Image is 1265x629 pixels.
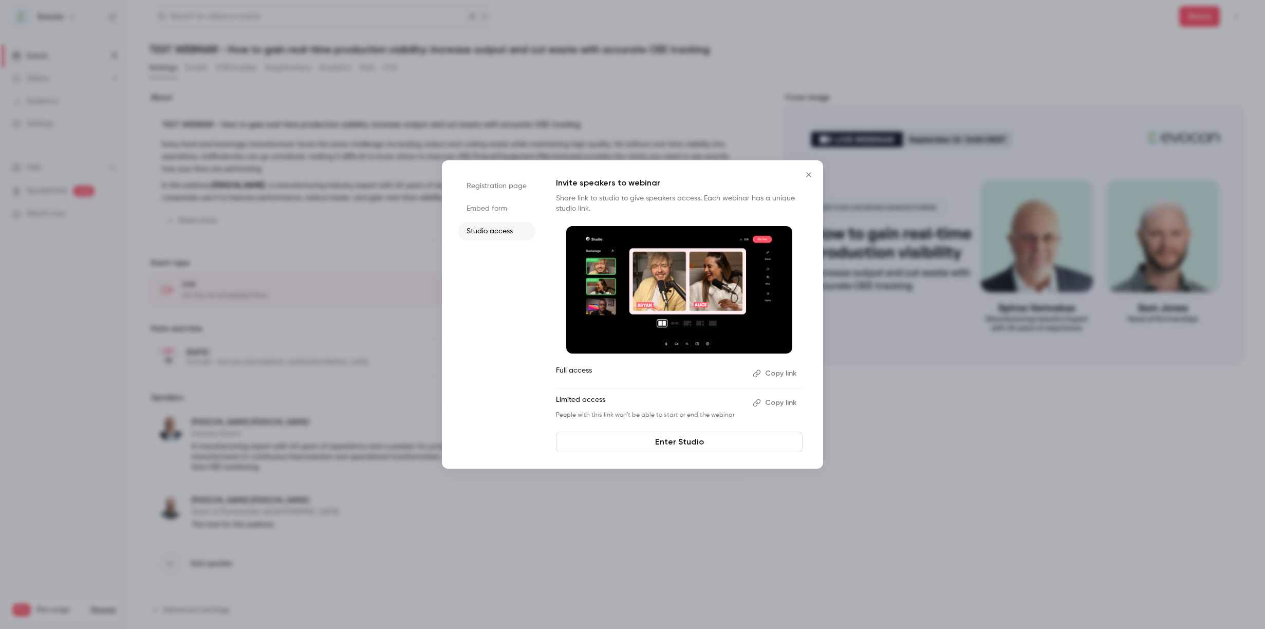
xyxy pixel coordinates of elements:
button: Copy link [749,365,803,382]
p: Full access [556,365,745,382]
p: Invite speakers to webinar [556,177,803,189]
p: Share link to studio to give speakers access. Each webinar has a unique studio link. [556,193,803,214]
button: Copy link [749,395,803,411]
li: Studio access [458,222,535,240]
li: Registration page [458,177,535,195]
p: People with this link won't be able to start or end the webinar [556,411,745,419]
button: Close [798,164,819,185]
a: Enter Studio [556,432,803,452]
p: Limited access [556,395,745,411]
li: Embed form [458,199,535,218]
img: Invite speakers to webinar [566,226,792,354]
